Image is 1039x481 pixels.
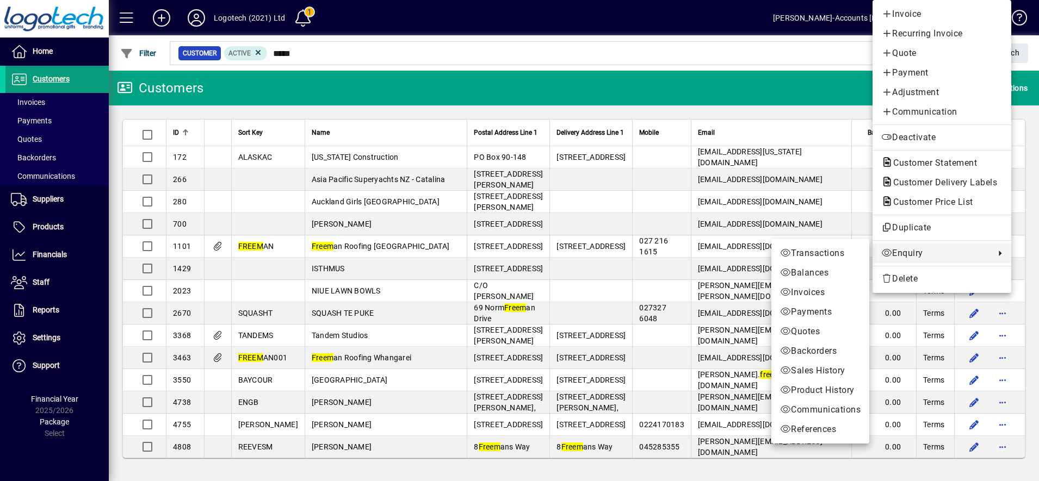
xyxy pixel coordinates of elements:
[881,105,1003,118] span: Communication
[780,305,861,318] span: Payments
[780,423,861,436] span: References
[881,8,1003,21] span: Invoice
[780,403,861,416] span: Communications
[881,27,1003,40] span: Recurring Invoice
[780,364,861,377] span: Sales History
[873,128,1011,147] button: Deactivate customer
[881,66,1003,79] span: Payment
[780,384,861,397] span: Product History
[780,345,861,358] span: Backorders
[780,247,861,260] span: Transactions
[881,47,1003,60] span: Quote
[881,177,1003,188] span: Customer Delivery Labels
[881,158,982,168] span: Customer Statement
[881,131,1003,144] span: Deactivate
[780,286,861,299] span: Invoices
[881,197,979,207] span: Customer Price List
[881,86,1003,99] span: Adjustment
[780,266,861,279] span: Balances
[881,247,989,260] span: Enquiry
[881,272,1003,285] span: Delete
[881,221,1003,234] span: Duplicate
[780,325,861,338] span: Quotes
